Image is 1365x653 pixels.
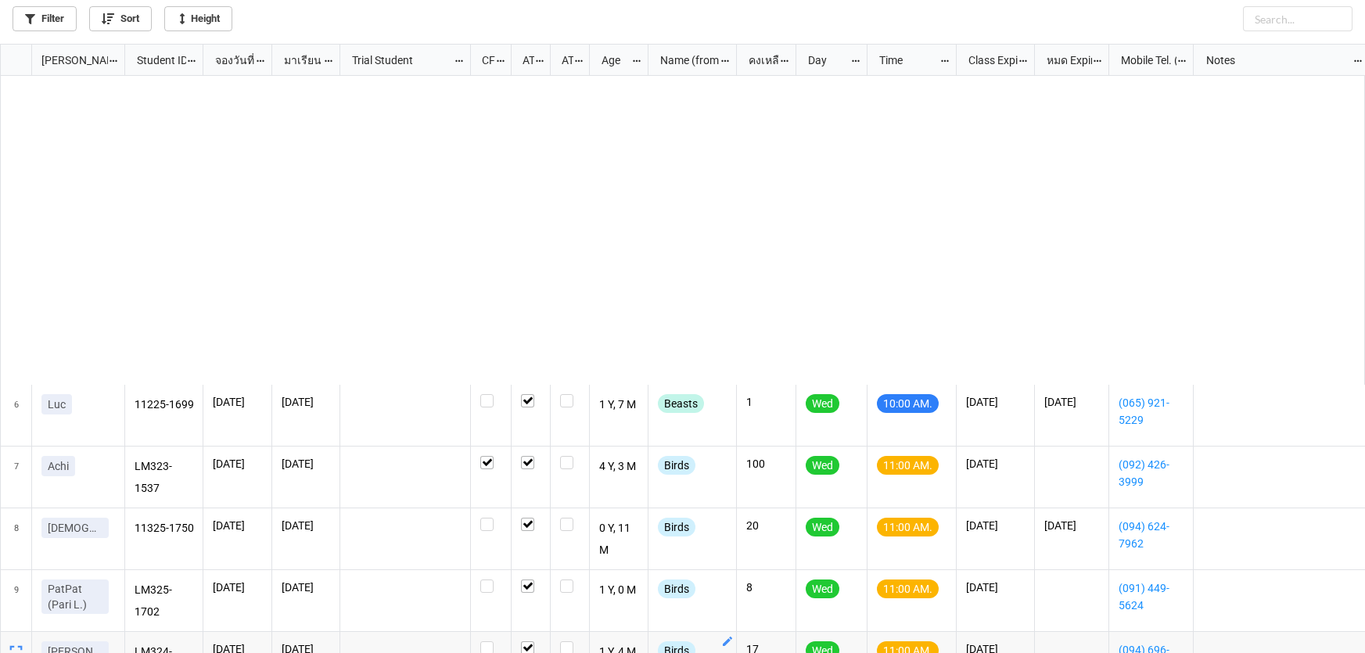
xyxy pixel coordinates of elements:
[89,6,152,31] a: Sort
[135,456,194,498] p: LM323-1537
[13,6,77,31] a: Filter
[959,52,1018,69] div: Class Expiration
[806,579,839,598] div: Wed
[1119,394,1184,429] a: (065) 921-5229
[14,447,19,508] span: 7
[282,579,330,595] p: [DATE]
[599,518,639,560] p: 0 Y, 11 M
[1112,52,1176,69] div: Mobile Tel. (from Nick Name)
[877,579,939,598] div: 11:00 AM.
[746,456,786,472] p: 100
[746,579,786,595] p: 8
[658,394,704,413] div: Beasts
[282,518,330,533] p: [DATE]
[164,6,232,31] a: Height
[135,579,194,622] p: LM325-1702
[966,518,1025,533] p: [DATE]
[1119,579,1184,614] a: (091) 449-5624
[48,396,66,412] p: Luc
[135,518,194,540] p: 11325-1750
[1119,456,1184,490] a: (092) 426-3999
[592,52,632,69] div: Age
[651,52,720,69] div: Name (from Class)
[343,52,453,69] div: Trial Student
[799,52,850,69] div: Day
[48,581,102,612] p: PatPat (Pari L.)
[32,52,108,69] div: [PERSON_NAME] Name
[658,456,695,475] div: Birds
[877,518,939,536] div: 11:00 AM.
[658,518,695,536] div: Birds
[806,456,839,475] div: Wed
[282,394,330,410] p: [DATE]
[14,508,19,569] span: 8
[877,456,939,475] div: 11:00 AM.
[746,518,786,533] p: 20
[806,518,839,536] div: Wed
[599,579,639,601] p: 1 Y, 0 M
[513,52,535,69] div: ATT
[739,52,780,69] div: คงเหลือ (from Nick Name)
[806,394,839,413] div: Wed
[213,579,262,595] p: [DATE]
[213,394,262,410] p: [DATE]
[135,394,194,416] p: 11225-1699
[1044,518,1099,533] p: [DATE]
[213,456,262,472] p: [DATE]
[14,385,19,446] span: 6
[14,570,19,631] span: 9
[275,52,324,69] div: มาเรียน
[206,52,256,69] div: จองวันที่
[1119,518,1184,552] a: (094) 624-7962
[1197,52,1353,69] div: Notes
[213,518,262,533] p: [DATE]
[1037,52,1092,69] div: หมด Expired date (from [PERSON_NAME] Name)
[966,579,1025,595] p: [DATE]
[282,456,330,472] p: [DATE]
[599,456,639,478] p: 4 Y, 3 M
[870,52,939,69] div: Time
[48,458,69,474] p: Achi
[472,52,495,69] div: CF
[966,456,1025,472] p: [DATE]
[1,45,125,76] div: grid
[552,52,574,69] div: ATK
[658,579,695,598] div: Birds
[128,52,186,69] div: Student ID (from [PERSON_NAME] Name)
[599,394,639,416] p: 1 Y, 7 M
[1243,6,1352,31] input: Search...
[746,394,786,410] p: 1
[877,394,939,413] div: 10:00 AM.
[1044,394,1099,410] p: [DATE]
[966,394,1025,410] p: [DATE]
[48,520,102,536] p: [DEMOGRAPHIC_DATA]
